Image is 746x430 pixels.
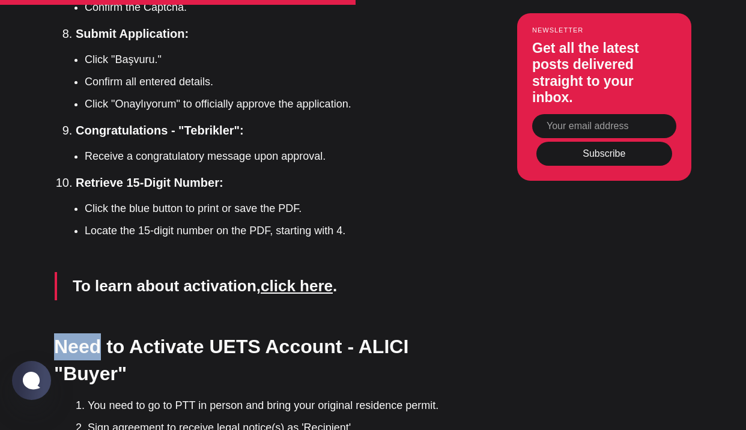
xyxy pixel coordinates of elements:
[76,27,189,40] strong: Submit Application:
[261,277,333,295] a: click here
[532,114,676,138] input: Your email address
[85,96,457,112] li: Click "Onaylıyorum" to officially approve the application.
[532,26,676,33] small: Newsletter
[85,223,457,239] li: Locate the 15-digit number on the PDF, starting with 4.
[85,148,457,165] li: Receive a congratulatory message upon approval.
[85,52,457,68] li: Click "Başvuru."
[85,201,457,217] li: Click the blue button to print or save the PDF.
[536,142,672,166] button: Subscribe
[55,272,457,300] blockquote: To learn about activation, .
[88,398,457,414] li: You need to go to PTT in person and bring your original residence permit.
[54,336,408,384] strong: Need to Activate UETS Account - ALICI "Buyer"
[76,176,223,189] strong: Retrieve 15-Digit Number:
[85,74,457,90] li: Confirm all entered details.
[76,124,244,137] strong: Congratulations - "Tebrikler":
[532,40,676,106] h3: Get all the latest posts delivered straight to your inbox.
